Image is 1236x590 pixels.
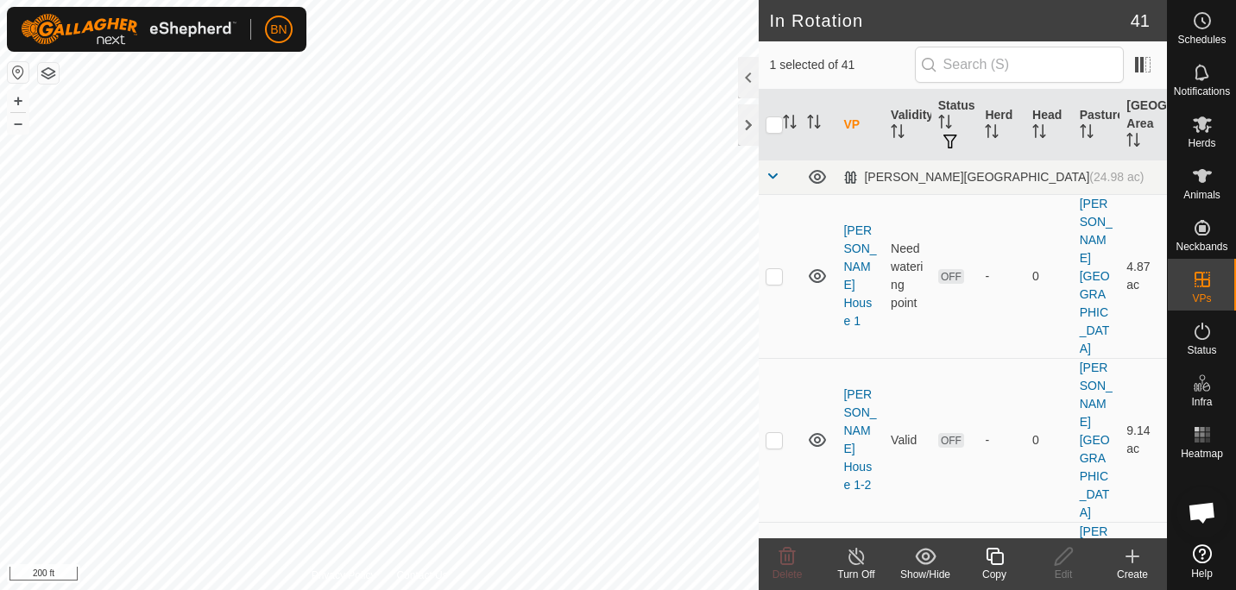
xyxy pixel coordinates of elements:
span: Animals [1183,190,1220,200]
div: Create [1098,567,1167,582]
span: (24.98 ac) [1089,170,1144,184]
span: Delete [772,568,803,581]
a: Help [1168,537,1236,586]
span: Schedules [1177,35,1226,45]
td: 4.87 ac [1119,194,1167,358]
span: BN [270,21,287,39]
div: Show/Hide [891,567,960,582]
div: Open chat [1176,486,1228,538]
td: 0 [1025,358,1073,522]
a: [PERSON_NAME][GEOGRAPHIC_DATA] [1080,197,1113,355]
td: Need watering point [884,194,931,358]
a: Privacy Policy [312,568,376,583]
p-sorticon: Activate to sort [1032,127,1046,141]
a: [PERSON_NAME] House 1 [843,223,876,328]
div: [PERSON_NAME][GEOGRAPHIC_DATA] [843,170,1144,185]
td: Valid [884,358,931,522]
a: [PERSON_NAME] House 1-2 [843,387,876,492]
th: Status [931,90,979,160]
span: OFF [938,433,964,448]
p-sorticon: Activate to sort [807,117,821,131]
p-sorticon: Activate to sort [783,117,797,131]
p-sorticon: Activate to sort [891,127,905,141]
a: [PERSON_NAME][GEOGRAPHIC_DATA] [1080,361,1113,519]
button: – [8,113,28,134]
th: Herd [978,90,1025,160]
span: 41 [1131,8,1150,34]
td: 0 [1025,194,1073,358]
img: Gallagher Logo [21,14,236,45]
th: Validity [884,90,931,160]
th: Pasture [1073,90,1120,160]
td: 9.14 ac [1119,358,1167,522]
span: Heatmap [1181,449,1223,459]
button: Reset Map [8,62,28,83]
th: Head [1025,90,1073,160]
span: Help [1191,568,1213,579]
p-sorticon: Activate to sort [985,127,999,141]
span: Herds [1188,138,1215,148]
span: 1 selected of 41 [769,56,914,74]
input: Search (S) [915,47,1124,83]
p-sorticon: Activate to sort [1126,135,1140,149]
h2: In Rotation [769,10,1130,31]
div: - [985,267,1018,286]
span: VPs [1192,293,1211,304]
p-sorticon: Activate to sort [938,117,952,131]
div: Edit [1029,567,1098,582]
a: Contact Us [396,568,447,583]
div: Copy [960,567,1029,582]
button: Map Layers [38,63,59,84]
p-sorticon: Activate to sort [1080,127,1094,141]
div: Turn Off [822,567,891,582]
span: Notifications [1174,86,1230,97]
span: Infra [1191,397,1212,407]
span: OFF [938,269,964,284]
span: Status [1187,345,1216,355]
th: VP [836,90,884,160]
span: Neckbands [1176,242,1227,252]
button: + [8,91,28,111]
div: - [985,431,1018,449]
th: [GEOGRAPHIC_DATA] Area [1119,90,1167,160]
